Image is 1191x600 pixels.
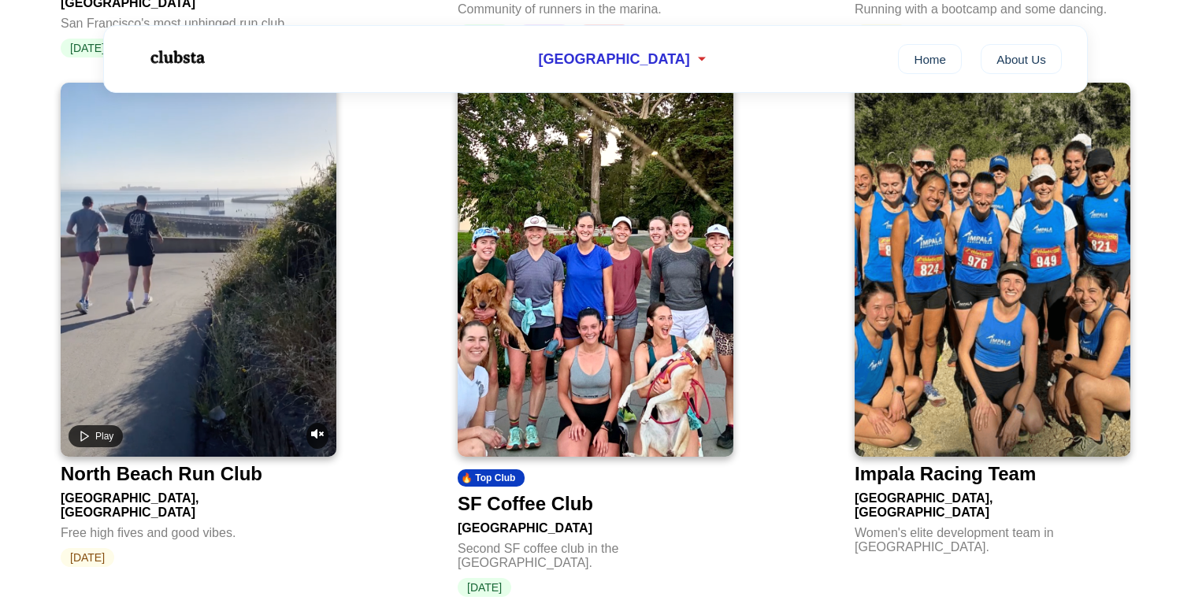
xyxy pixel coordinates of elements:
[129,38,224,77] img: Logo
[898,44,962,74] a: Home
[61,485,336,520] div: [GEOGRAPHIC_DATA], [GEOGRAPHIC_DATA]
[458,578,511,597] span: [DATE]
[855,83,1130,562] a: Impala Racing TeamImpala Racing Team[GEOGRAPHIC_DATA], [GEOGRAPHIC_DATA]Women's elite development...
[61,83,336,567] a: Play videoUnmute videoNorth Beach Run Club[GEOGRAPHIC_DATA], [GEOGRAPHIC_DATA]Free high fives and...
[538,51,689,68] span: [GEOGRAPHIC_DATA]
[458,469,525,487] div: 🔥 Top Club
[458,493,593,515] div: SF Coffee Club
[855,463,1036,485] div: Impala Racing Team
[458,515,733,535] div: [GEOGRAPHIC_DATA]
[458,83,733,457] img: SF Coffee Club
[95,431,113,442] span: Play
[306,423,328,449] button: Unmute video
[855,485,1130,520] div: [GEOGRAPHIC_DATA], [GEOGRAPHIC_DATA]
[458,83,733,597] a: SF Coffee Club🔥 Top ClubSF Coffee Club[GEOGRAPHIC_DATA]Second SF coffee club in the [GEOGRAPHIC_D...
[855,83,1130,457] img: Impala Racing Team
[61,463,262,485] div: North Beach Run Club
[61,548,114,567] span: [DATE]
[61,520,336,540] div: Free high fives and good vibes.
[855,520,1130,554] div: Women's elite development team in [GEOGRAPHIC_DATA].
[69,425,123,447] button: Play video
[458,535,733,570] div: Second SF coffee club in the [GEOGRAPHIC_DATA].
[61,10,336,31] div: San Francisco's most unhinged run club.
[981,44,1062,74] a: About Us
